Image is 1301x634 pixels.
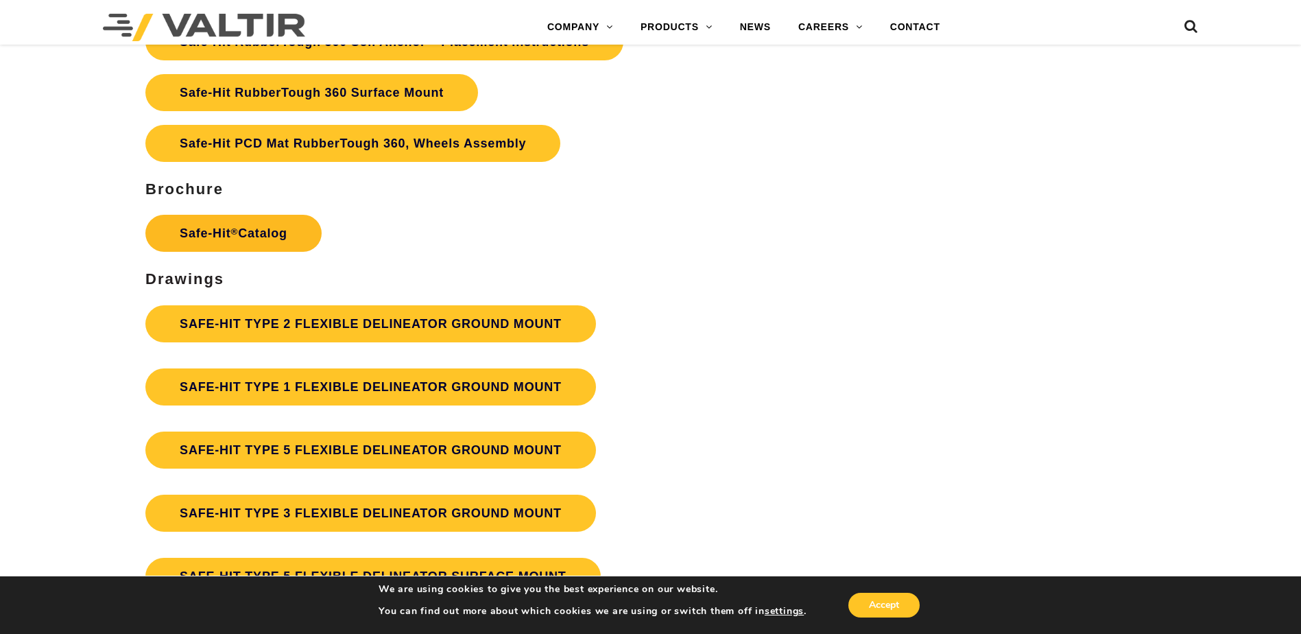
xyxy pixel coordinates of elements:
a: Safe-Hit®Catalog [145,215,322,252]
a: CAREERS [785,14,876,41]
a: NEWS [726,14,785,41]
p: We are using cookies to give you the best experience on our website. [379,583,807,596]
img: Valtir [103,14,305,41]
strong: Drawings [145,270,224,287]
a: SAFE-HIT TYPE 5 FLEXIBLE DELINEATOR SURFACE MOUNT [145,558,601,595]
a: Safe-Hit RubberTough 360 Surface Mount [145,74,478,111]
a: COMPANY [534,14,627,41]
a: SAFE-HIT TYPE 3 FLEXIBLE DELINEATOR GROUND MOUNT [145,495,596,532]
strong: Brochure [145,180,224,198]
sup: ® [231,226,239,237]
button: settings [765,605,804,618]
a: SAFE-HIT TYPE 2 FLEXIBLE DELINEATOR GROUND MOUNT [145,305,596,342]
p: You can find out more about which cookies we are using or switch them off in . [379,605,807,618]
a: SAFE-HIT TYPE 5 FLEXIBLE DELINEATOR GROUND MOUNT [145,432,596,469]
a: Safe-Hit PCD Mat RubberTough 360, Wheels Assembly [145,125,560,162]
a: CONTACT [876,14,954,41]
a: PRODUCTS [627,14,726,41]
button: Accept [848,593,920,618]
a: SAFE-HIT TYPE 1 FLEXIBLE DELINEATOR GROUND MOUNT [145,368,596,406]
